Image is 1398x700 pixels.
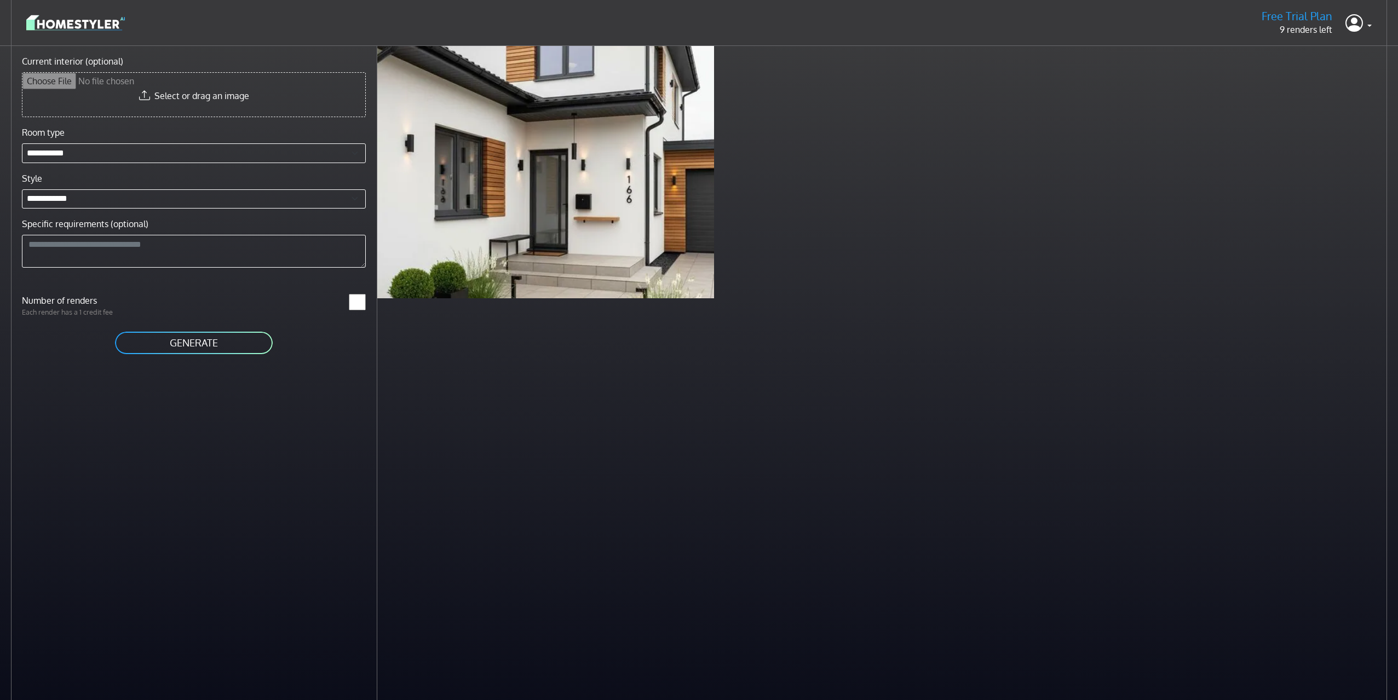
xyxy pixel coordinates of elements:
[26,13,125,32] img: logo-3de290ba35641baa71223ecac5eacb59cb85b4c7fdf211dc9aaecaaee71ea2f8.svg
[114,331,274,355] button: GENERATE
[15,294,194,307] label: Number of renders
[22,172,42,185] label: Style
[1262,23,1332,36] p: 9 renders left
[22,126,65,139] label: Room type
[22,217,148,230] label: Specific requirements (optional)
[1262,9,1332,23] h5: Free Trial Plan
[22,55,123,68] label: Current interior (optional)
[15,307,194,317] p: Each render has a 1 credit fee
